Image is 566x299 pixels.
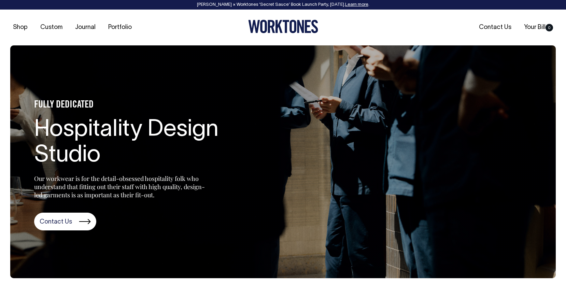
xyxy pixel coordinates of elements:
[476,22,514,33] a: Contact Us
[345,3,368,7] a: Learn more
[34,213,96,230] a: Contact Us
[105,22,135,33] a: Portfolio
[521,22,556,33] a: Your Bill0
[10,22,30,33] a: Shop
[7,2,559,7] div: [PERSON_NAME] × Worktones ‘Secret Sauce’ Book Launch Party, [DATE]. .
[72,22,98,33] a: Journal
[34,174,205,199] p: Our workwear is for the detail-obsessed hospitality folk who understand that fitting out their st...
[38,22,65,33] a: Custom
[34,117,239,169] h2: Hospitality Design Studio
[546,24,553,31] span: 0
[34,100,239,111] h4: FULLY DEDICATED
